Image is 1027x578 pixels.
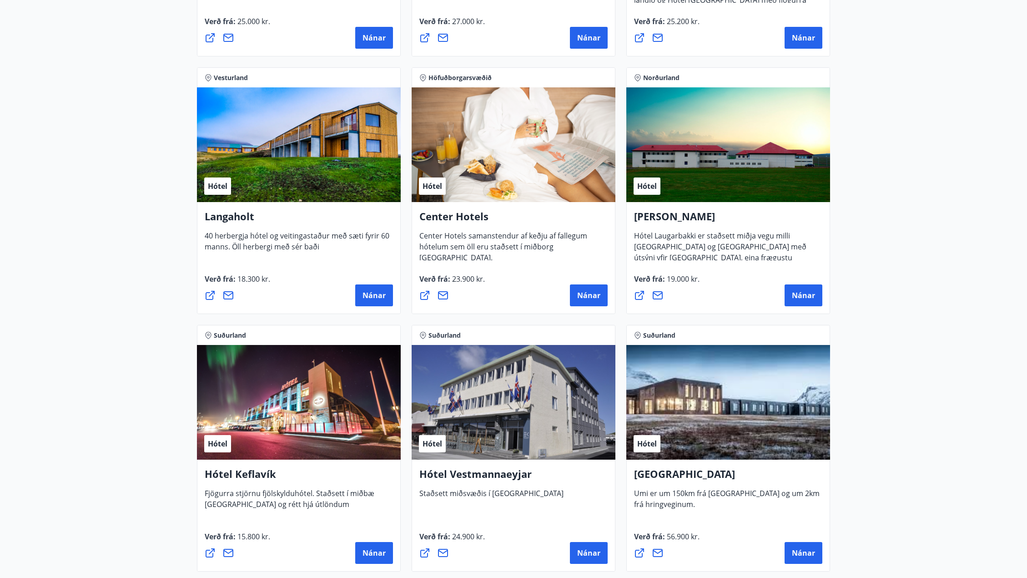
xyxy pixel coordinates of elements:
button: Nánar [355,27,393,49]
span: Umi er um 150km frá [GEOGRAPHIC_DATA] og um 2km frá hringveginum. [634,488,820,517]
h4: [PERSON_NAME] [634,209,822,230]
span: Hótel [637,181,657,191]
button: Nánar [785,542,822,564]
span: 18.300 kr. [236,274,270,284]
span: Höfuðborgarsvæðið [428,73,492,82]
span: Center Hotels samanstendur af keðju af fallegum hótelum sem öll eru staðsett í miðborg [GEOGRAPHI... [419,231,587,270]
span: 27.000 kr. [450,16,485,26]
button: Nánar [355,284,393,306]
span: Nánar [792,33,815,43]
button: Nánar [570,27,608,49]
span: Verð frá : [205,532,270,549]
span: Nánar [577,548,600,558]
h4: Hótel Vestmannaeyjar [419,467,608,488]
span: Suðurland [643,331,675,340]
span: 19.000 kr. [665,274,700,284]
span: Nánar [362,290,386,300]
span: Nánar [792,548,815,558]
span: Verð frá : [634,274,700,291]
span: Norðurland [643,73,680,82]
span: Verð frá : [634,532,700,549]
h4: Center Hotels [419,209,608,230]
span: Nánar [362,548,386,558]
span: Suðurland [214,331,246,340]
span: Verð frá : [634,16,700,34]
span: 25.000 kr. [236,16,270,26]
span: 24.900 kr. [450,532,485,542]
button: Nánar [785,284,822,306]
span: Hótel [423,181,442,191]
span: Fjögurra stjörnu fjölskylduhótel. Staðsett í miðbæ [GEOGRAPHIC_DATA] og rétt hjá útlöndum [205,488,374,517]
span: Verð frá : [419,16,485,34]
span: Nánar [362,33,386,43]
span: 40 herbergja hótel og veitingastaður með sæti fyrir 60 manns. Öll herbergi með sér baði [205,231,389,259]
span: Hótel [423,439,442,449]
span: Verð frá : [419,532,485,549]
span: Vesturland [214,73,248,82]
span: Hótel [637,439,657,449]
span: Hótel Laugarbakki er staðsett miðja vegu milli [GEOGRAPHIC_DATA] og [GEOGRAPHIC_DATA] með útsýni ... [634,231,806,281]
button: Nánar [785,27,822,49]
h4: Langaholt [205,209,393,230]
span: Staðsett miðsvæðis í [GEOGRAPHIC_DATA] [419,488,564,506]
span: 56.900 kr. [665,532,700,542]
span: Verð frá : [205,274,270,291]
span: Nánar [577,33,600,43]
button: Nánar [570,542,608,564]
button: Nánar [355,542,393,564]
span: Hótel [208,439,227,449]
h4: [GEOGRAPHIC_DATA] [634,467,822,488]
span: Hótel [208,181,227,191]
span: Nánar [792,290,815,300]
span: Verð frá : [205,16,270,34]
h4: Hótel Keflavík [205,467,393,488]
span: 23.900 kr. [450,274,485,284]
span: Nánar [577,290,600,300]
span: 25.200 kr. [665,16,700,26]
button: Nánar [570,284,608,306]
span: 15.800 kr. [236,532,270,542]
span: Verð frá : [419,274,485,291]
span: Suðurland [428,331,461,340]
